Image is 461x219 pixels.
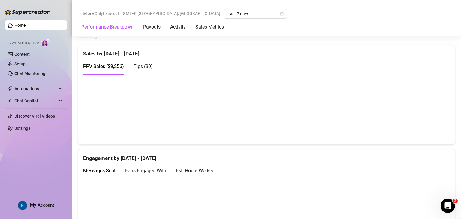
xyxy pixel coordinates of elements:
div: Performance Breakdown [81,23,134,31]
span: Fans Engaged With [125,168,166,173]
img: ACg8ocLcPRSDFD1_FgQTWMGHesrdCMFi59PFqVtBfnK-VGsPLWuquQ=s96-c [18,201,27,210]
span: Before OnlyFans cut [81,9,119,18]
div: Sales Metrics [195,23,224,31]
span: My Account [30,202,54,208]
img: Chat Copilot [8,99,12,103]
span: Automations [14,84,57,94]
a: Discover Viral Videos [14,114,55,118]
span: calendar [280,12,284,16]
span: GMT+8 [GEOGRAPHIC_DATA]/[GEOGRAPHIC_DATA] [123,9,220,18]
span: Messages Sent [83,168,116,173]
a: Content [14,52,30,57]
a: Setup [14,61,26,66]
img: AI Chatter [41,38,50,47]
a: Home [14,23,26,28]
span: Last 7 days [227,9,283,18]
div: Est. Hours Worked [176,167,215,174]
span: 2 [453,199,458,203]
img: logo-BBDzfeDw.svg [5,9,50,15]
iframe: Intercom live chat [441,199,455,213]
span: thunderbolt [8,86,13,91]
a: Settings [14,126,30,130]
span: PPV Sales ( $9,256 ) [83,64,124,69]
div: Engagement by [DATE] - [DATE] [83,149,450,162]
div: Payouts [143,23,161,31]
span: Chat Copilot [14,96,57,106]
div: Activity [170,23,186,31]
div: Sales by [DATE] - [DATE] [83,45,450,58]
span: Izzy AI Chatter [8,40,39,46]
a: Chat Monitoring [14,71,45,76]
span: Tips ( $0 ) [134,64,153,69]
